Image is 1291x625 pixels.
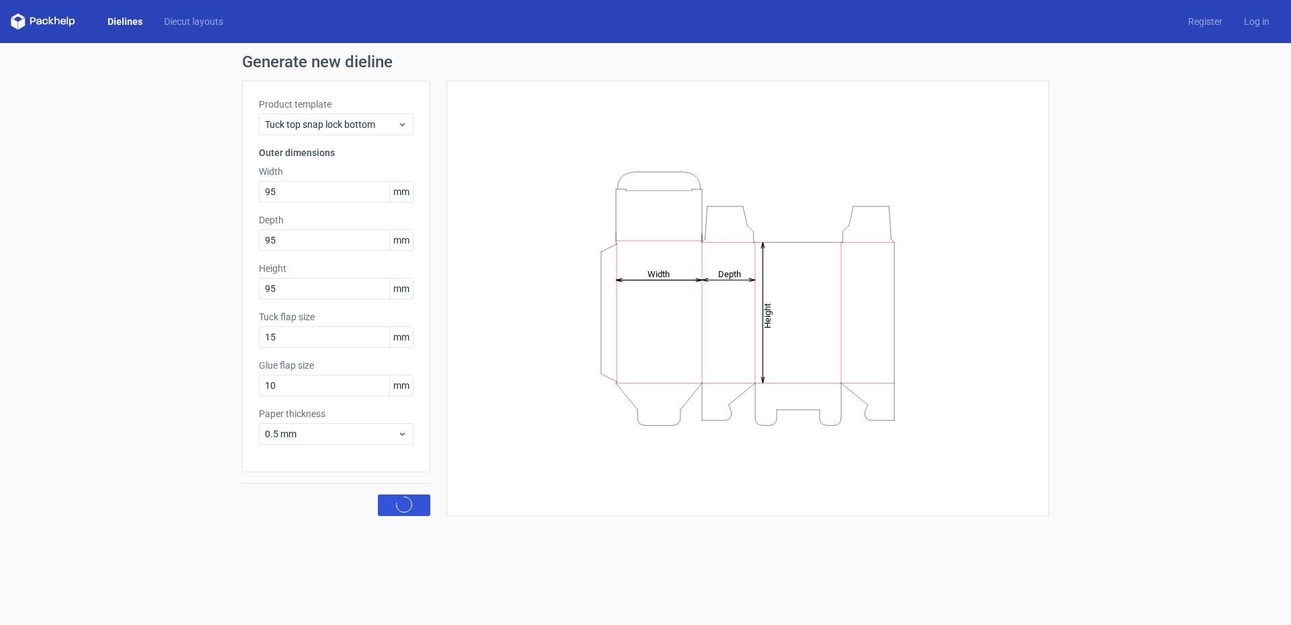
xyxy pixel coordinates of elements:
label: Height [259,262,414,275]
a: Dielines [97,15,153,28]
a: Register [1177,15,1233,28]
label: Depth [259,213,414,227]
a: Log in [1233,15,1280,28]
span: Tuck top snap lock bottom [265,118,397,131]
span: 0.5 mm [265,427,397,441]
label: Paper thickness [259,407,414,420]
tspan: Width [648,268,670,279]
label: Width [259,165,414,178]
span: mm [389,327,413,347]
span: mm [389,230,413,250]
label: Glue flap size [259,359,414,372]
tspan: Height [762,303,773,328]
span: mm [389,182,413,202]
label: Product template [259,98,414,111]
tspan: Depth [718,268,741,279]
h1: Generate new dieline [242,54,1049,70]
label: Tuck flap size [259,310,414,324]
span: mm [389,279,413,299]
h3: Outer dimensions [259,146,414,159]
span: mm [389,375,413,396]
a: Diecut layouts [153,15,234,28]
